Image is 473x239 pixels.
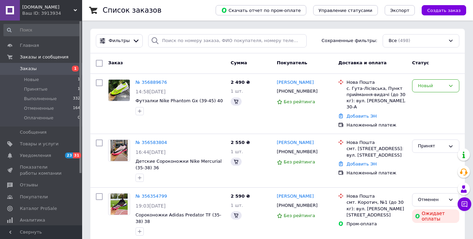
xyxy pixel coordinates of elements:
[231,80,250,85] span: 2 490 ₴
[346,221,407,227] div: Пром-оплата
[108,79,130,101] a: Фото товару
[276,201,319,210] div: [PHONE_NUMBER]
[20,129,47,135] span: Сообщения
[458,197,471,211] button: Чат с покупателем
[22,4,74,10] span: AllBrands.Store
[136,203,166,209] span: 19:03[DATE]
[73,152,81,158] span: 31
[136,98,223,103] a: Футзалки Nike Phantom Gx (39-45) 40
[20,66,37,72] span: Заказы
[24,86,48,92] span: Принятые
[136,149,166,155] span: 16:44[DATE]
[319,8,372,13] span: Управление статусами
[20,194,48,200] span: Покупатели
[78,115,80,121] span: 0
[338,60,386,65] span: Доставка и оплата
[136,159,222,170] a: Детские Сороконожки Nike Mercurial (35-38) 36
[136,194,167,199] a: № 356354799
[22,10,82,16] div: Ваш ID: 3913934
[72,66,79,71] span: 1
[398,38,410,43] span: (498)
[78,86,80,92] span: 1
[24,115,53,121] span: Оплаченные
[231,194,250,199] span: 2 590 ₴
[221,7,301,13] span: Скачать отчет по пром-оплате
[78,77,80,83] span: 1
[346,161,376,167] a: Добавить ЭН
[111,194,128,215] img: Фото товару
[103,6,162,14] h1: Список заказов
[136,140,167,145] a: № 356583804
[412,60,429,65] span: Статус
[24,77,39,83] span: Новые
[284,99,315,104] span: Без рейтинга
[73,105,80,111] span: 164
[109,38,130,44] span: Фильтры
[418,82,445,90] div: Новый
[111,140,128,161] img: Фото товару
[346,199,407,218] div: смт. Коротич, №1 (до 30 кг): вул. [PERSON_NAME][STREET_ADDRESS]
[422,5,466,15] button: Создать заказ
[20,152,51,159] span: Уведомления
[346,114,376,119] a: Добавить ЭН
[390,8,409,13] span: Экспорт
[276,87,319,96] div: [PHONE_NUMBER]
[231,149,243,154] span: 1 шт.
[385,5,415,15] button: Экспорт
[231,60,247,65] span: Сумма
[136,80,167,85] a: № 356889676
[20,164,63,176] span: Показатели работы компании
[148,34,307,48] input: Поиск по номеру заказа, ФИО покупателя, номеру телефона, Email, номеру накладной
[284,159,315,164] span: Без рейтинга
[216,5,306,15] button: Скачать отчет по пром-оплате
[276,147,319,156] div: [PHONE_NUMBER]
[313,5,378,15] button: Управление статусами
[24,96,57,102] span: Выполненные
[418,143,445,150] div: Принят
[346,140,407,146] div: Нова Пошта
[65,152,73,158] span: 23
[20,217,45,223] span: Аналитика
[108,60,123,65] span: Заказ
[346,85,407,110] div: с. Гута-Лісівська, Пункт приймання-видачі (до 30 кг): вул. [PERSON_NAME], 30-А
[346,170,407,176] div: Наложенный платеж
[108,193,130,215] a: Фото товару
[322,38,378,44] span: Сохраненные фильтры:
[346,146,407,158] div: смт. [STREET_ADDRESS]: вул. [STREET_ADDRESS]
[136,212,221,224] a: Сороконожки Adidas Predator TF (35-38) 38
[412,209,459,223] div: Ожидает оплаты
[231,89,243,94] span: 1 шт.
[418,196,445,203] div: Отменен
[20,54,68,60] span: Заказы и сообщения
[277,60,307,65] span: Покупатель
[346,193,407,199] div: Нова Пошта
[24,105,54,111] span: Отмененные
[108,140,130,161] a: Фото товару
[136,89,166,94] span: 14:58[DATE]
[346,79,407,85] div: Нова Пошта
[277,79,314,86] a: [PERSON_NAME]
[277,140,314,146] a: [PERSON_NAME]
[20,182,38,188] span: Отзывы
[73,96,80,102] span: 332
[20,141,59,147] span: Товары и услуги
[346,122,407,128] div: Наложенный платеж
[231,203,243,208] span: 1 шт.
[415,8,466,13] a: Создать заказ
[284,213,315,218] span: Без рейтинга
[427,8,461,13] span: Создать заказ
[277,193,314,200] a: [PERSON_NAME]
[231,140,250,145] span: 2 550 ₴
[108,80,130,101] img: Фото товару
[20,205,57,212] span: Каталог ProSale
[20,42,39,49] span: Главная
[388,38,397,44] span: Все
[3,24,81,36] input: Поиск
